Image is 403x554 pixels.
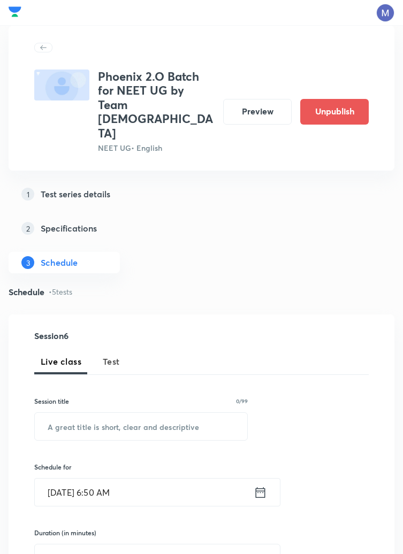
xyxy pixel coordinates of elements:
[98,70,215,140] h3: Phoenix 2.O Batch for NEET UG by Team [DEMOGRAPHIC_DATA]
[34,462,248,472] h6: Schedule for
[9,4,21,22] a: Company Logo
[21,222,34,235] p: 2
[236,398,248,404] p: 0/99
[9,218,394,239] a: 2Specifications
[34,528,96,537] h6: Duration (in minutes)
[34,396,69,406] h6: Session title
[9,4,21,20] img: Company Logo
[21,188,34,201] p: 1
[98,142,215,153] p: NEET UG • English
[34,332,207,340] h4: Session 6
[9,183,394,205] a: 1Test series details
[103,355,120,368] span: Test
[21,256,34,269] p: 3
[41,256,78,269] h5: Schedule
[300,99,369,125] button: Unpublish
[41,355,81,368] span: Live class
[41,222,97,235] h5: Specifications
[49,286,72,297] p: • 5 tests
[41,188,110,201] h5: Test series details
[35,413,247,440] input: A great title is short, clear and descriptive
[376,4,394,22] img: Mangilal Choudhary
[223,99,292,125] button: Preview
[34,70,89,101] img: fallback-thumbnail.png
[9,288,44,296] h4: Schedule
